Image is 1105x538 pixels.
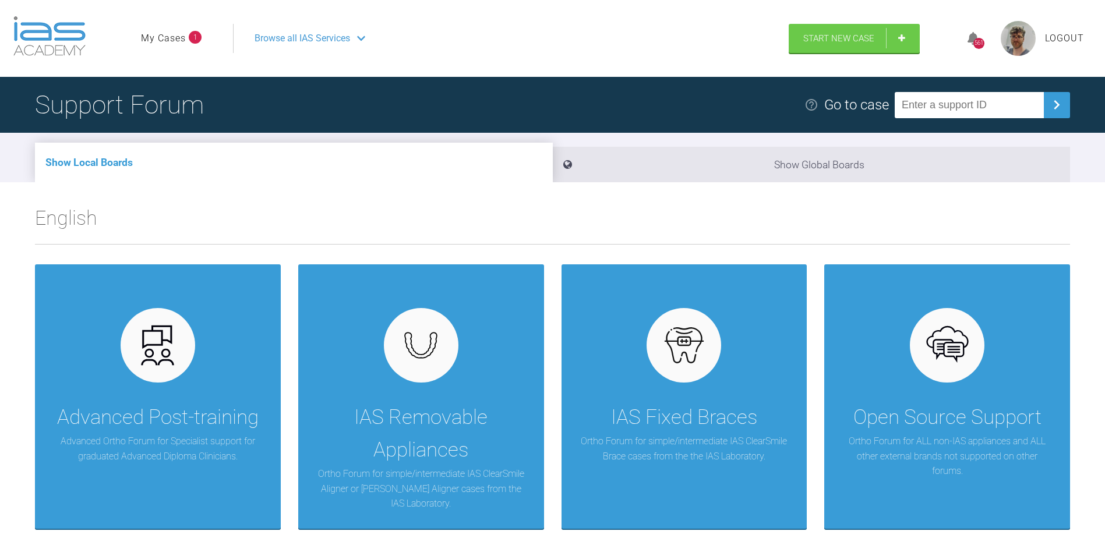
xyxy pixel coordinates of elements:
a: Open Source SupportOrtho Forum for ALL non-IAS appliances and ALL other external brands not suppo... [824,264,1070,529]
p: Ortho Forum for simple/intermediate IAS ClearSmile Aligner or [PERSON_NAME] Aligner cases from th... [316,466,527,511]
div: Advanced Post-training [57,401,259,434]
a: IAS Fixed BracesOrtho Forum for simple/intermediate IAS ClearSmile Brace cases from the the IAS L... [562,264,807,529]
a: IAS Removable AppliancesOrtho Forum for simple/intermediate IAS ClearSmile Aligner or [PERSON_NAM... [298,264,544,529]
div: Go to case [824,94,889,116]
li: Show Global Boards [553,147,1071,182]
div: 561 [973,38,984,49]
p: Ortho Forum for ALL non-IAS appliances and ALL other external brands not supported on other forums. [842,434,1053,479]
h2: English [35,202,1070,244]
span: Start New Case [803,33,874,44]
img: profile.png [1001,21,1036,56]
p: Advanced Ortho Forum for Specialist support for graduated Advanced Diploma Clinicians. [52,434,263,463]
div: IAS Removable Appliances [316,401,527,466]
input: Enter a support ID [895,92,1044,118]
div: Open Source Support [853,401,1042,434]
p: Ortho Forum for simple/intermediate IAS ClearSmile Brace cases from the the IAS Laboratory. [579,434,790,463]
img: removables.927eaa4e.svg [398,328,443,362]
span: 1 [189,31,202,44]
img: advanced.73cea251.svg [135,323,180,368]
span: Browse all IAS Services [255,31,350,46]
img: fixed.9f4e6236.svg [662,323,707,368]
a: Start New Case [789,24,920,53]
img: opensource.6e495855.svg [925,323,970,368]
li: Show Local Boards [35,143,553,182]
h1: Support Forum [35,84,204,125]
a: My Cases [141,31,186,46]
img: logo-light.3e3ef733.png [13,16,86,56]
img: chevronRight.28bd32b0.svg [1047,95,1066,114]
div: IAS Fixed Braces [611,401,757,434]
img: help.e70b9f3d.svg [804,98,818,112]
a: Advanced Post-trainingAdvanced Ortho Forum for Specialist support for graduated Advanced Diploma ... [35,264,281,529]
a: Logout [1045,31,1084,46]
